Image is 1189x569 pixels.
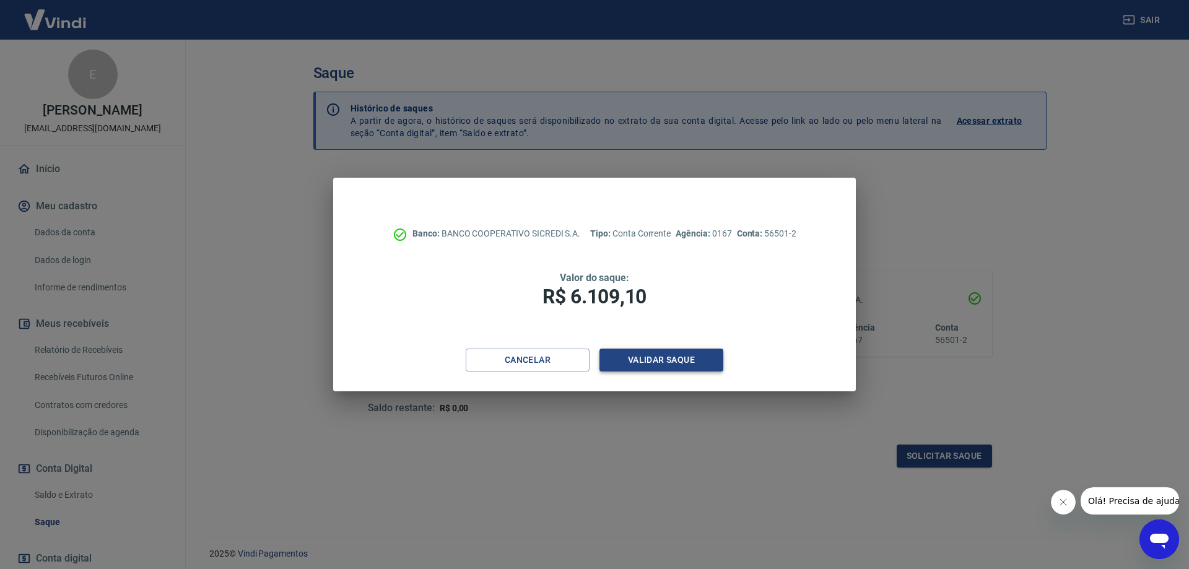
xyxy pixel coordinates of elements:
[590,227,671,240] p: Conta Corrente
[466,349,590,371] button: Cancelar
[676,228,712,238] span: Agência:
[1051,490,1076,515] iframe: Fechar mensagem
[542,285,647,308] span: R$ 6.109,10
[1139,519,1179,559] iframe: Botão para abrir a janela de mensagens
[560,272,629,284] span: Valor do saque:
[737,227,796,240] p: 56501-2
[590,228,612,238] span: Tipo:
[676,227,731,240] p: 0167
[7,9,104,19] span: Olá! Precisa de ajuda?
[1081,487,1179,515] iframe: Mensagem da empresa
[599,349,723,371] button: Validar saque
[412,228,442,238] span: Banco:
[412,227,580,240] p: BANCO COOPERATIVO SICREDI S.A.
[737,228,765,238] span: Conta:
